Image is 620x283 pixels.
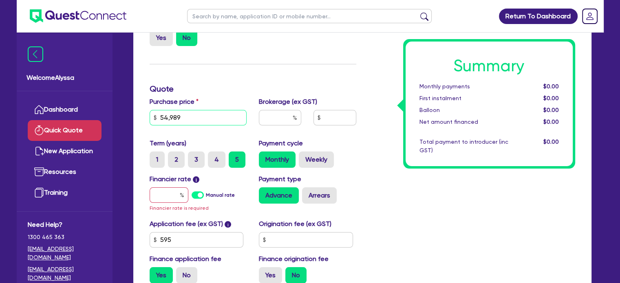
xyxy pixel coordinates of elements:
label: 1 [150,151,165,168]
h1: Summary [419,56,559,76]
label: Advance [259,187,299,204]
h3: Quote [150,84,356,94]
div: Monthly payments [413,82,514,91]
a: Training [28,182,101,203]
div: Net amount financed [413,118,514,126]
label: 4 [208,151,225,168]
span: 1300 465 363 [28,233,101,241]
img: resources [34,167,44,177]
label: 5 [229,151,245,168]
a: Resources [28,162,101,182]
img: new-application [34,146,44,156]
a: Return To Dashboard [499,9,578,24]
span: i [225,221,231,228]
img: quick-quote [34,125,44,135]
a: [EMAIL_ADDRESS][DOMAIN_NAME] [28,245,101,262]
label: No [176,30,197,46]
span: Need Help? [28,220,101,230]
label: Purchase price [150,97,199,107]
label: 2 [168,151,185,168]
span: Welcome Alyssa [26,73,103,83]
span: i [193,176,199,183]
label: Finance application fee [150,254,221,264]
a: New Application [28,141,101,162]
img: training [34,188,44,197]
a: Dashboard [28,99,101,120]
label: Monthly [259,151,296,168]
span: $0.00 [543,83,558,90]
label: Financier rate [150,174,200,184]
input: Search by name, application ID or mobile number... [187,9,432,23]
label: Arrears [302,187,337,204]
label: Yes [150,30,173,46]
label: Brokerage (ex GST) [259,97,317,107]
label: Manual rate [206,191,235,199]
span: $0.00 [543,95,558,101]
a: [EMAIL_ADDRESS][DOMAIN_NAME] [28,265,101,282]
label: Term (years) [150,138,186,148]
a: Dropdown toggle [579,6,600,27]
label: Application fee (ex GST) [150,219,223,229]
span: $0.00 [543,107,558,113]
label: Weekly [299,151,334,168]
label: Finance origination fee [259,254,329,264]
img: quest-connect-logo-blue [30,9,126,23]
span: Financier rate is required [150,205,209,211]
div: Total payment to introducer (inc GST) [413,138,514,155]
div: First instalment [413,94,514,103]
img: icon-menu-close [28,46,43,62]
label: Payment type [259,174,301,184]
span: $0.00 [543,138,558,145]
a: Quick Quote [28,120,101,141]
label: 3 [188,151,205,168]
label: Payment cycle [259,138,303,148]
span: $0.00 [543,118,558,125]
label: Origination fee (ex GST) [259,219,331,229]
div: Balloon [413,106,514,114]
